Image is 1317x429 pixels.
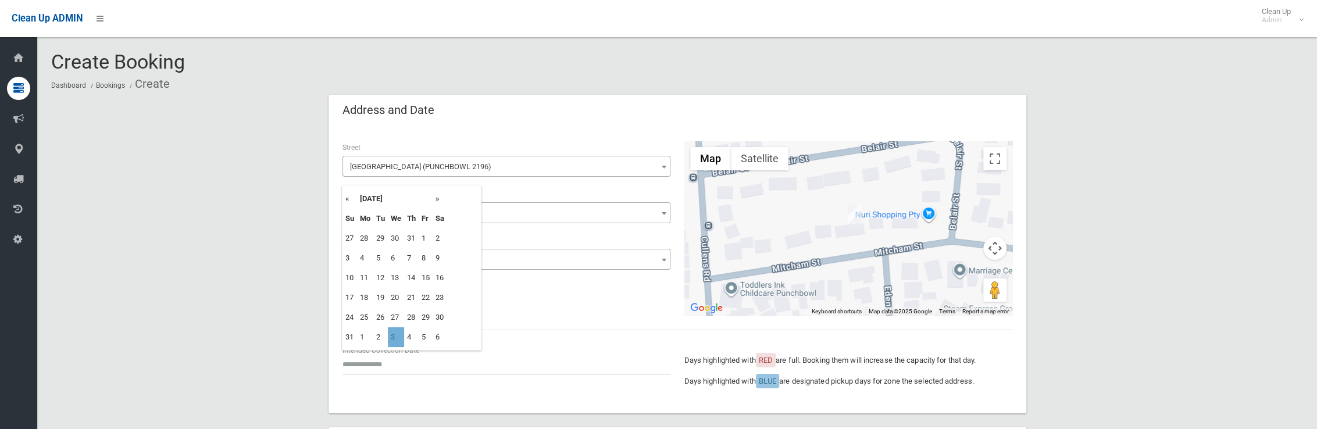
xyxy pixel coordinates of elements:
[373,327,388,347] td: 2
[388,308,404,327] td: 27
[357,228,373,248] td: 28
[684,374,1012,388] p: Days highlighted with are designated pickup days for zone the selected address.
[388,268,404,288] td: 13
[1262,16,1291,24] small: Admin
[404,327,419,347] td: 4
[373,268,388,288] td: 12
[690,147,731,170] button: Show street map
[51,81,86,90] a: Dashboard
[687,301,726,316] a: Open this area in Google Maps (opens a new window)
[388,288,404,308] td: 20
[419,209,433,228] th: Fr
[342,248,357,268] td: 3
[419,268,433,288] td: 15
[373,209,388,228] th: Tu
[983,147,1007,170] button: Toggle fullscreen view
[983,237,1007,260] button: Map camera controls
[357,248,373,268] td: 4
[1256,7,1302,24] span: Clean Up
[731,147,788,170] button: Show satellite imagery
[357,268,373,288] td: 11
[404,288,419,308] td: 21
[433,189,447,209] th: »
[342,228,357,248] td: 27
[373,228,388,248] td: 29
[373,248,388,268] td: 5
[404,268,419,288] td: 14
[759,377,776,385] span: BLUE
[342,327,357,347] td: 31
[419,327,433,347] td: 5
[342,209,357,228] th: Su
[342,268,357,288] td: 10
[357,308,373,327] td: 25
[419,288,433,308] td: 22
[345,159,668,175] span: Mitcham Street (PUNCHBOWL 2196)
[345,205,668,221] span: 15
[433,228,447,248] td: 2
[388,209,404,228] th: We
[848,205,862,224] div: 1/15 Mitcham Street, PUNCHBOWL NSW 2196
[51,50,185,73] span: Create Booking
[433,327,447,347] td: 6
[433,308,447,327] td: 30
[342,202,670,223] span: 15
[357,209,373,228] th: Mo
[419,228,433,248] td: 1
[433,248,447,268] td: 9
[404,228,419,248] td: 31
[373,308,388,327] td: 26
[345,252,668,268] span: 1
[127,73,170,95] li: Create
[357,189,433,209] th: [DATE]
[433,209,447,228] th: Sa
[433,288,447,308] td: 23
[388,248,404,268] td: 6
[96,81,125,90] a: Bookings
[939,308,955,314] a: Terms (opens in new tab)
[357,288,373,308] td: 18
[342,308,357,327] td: 24
[759,356,773,364] span: RED
[388,327,404,347] td: 3
[342,189,357,209] th: «
[342,288,357,308] td: 17
[388,228,404,248] td: 30
[983,278,1007,302] button: Drag Pegman onto the map to open Street View
[12,13,83,24] span: Clean Up ADMIN
[869,308,932,314] span: Map data ©2025 Google
[342,249,670,270] span: 1
[812,308,862,316] button: Keyboard shortcuts
[357,327,373,347] td: 1
[342,156,670,177] span: Mitcham Street (PUNCHBOWL 2196)
[962,308,1009,314] a: Report a map error
[433,268,447,288] td: 16
[684,353,1012,367] p: Days highlighted with are full. Booking them will increase the capacity for that day.
[404,209,419,228] th: Th
[419,248,433,268] td: 8
[404,248,419,268] td: 7
[329,99,448,121] header: Address and Date
[687,301,726,316] img: Google
[373,288,388,308] td: 19
[419,308,433,327] td: 29
[404,308,419,327] td: 28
